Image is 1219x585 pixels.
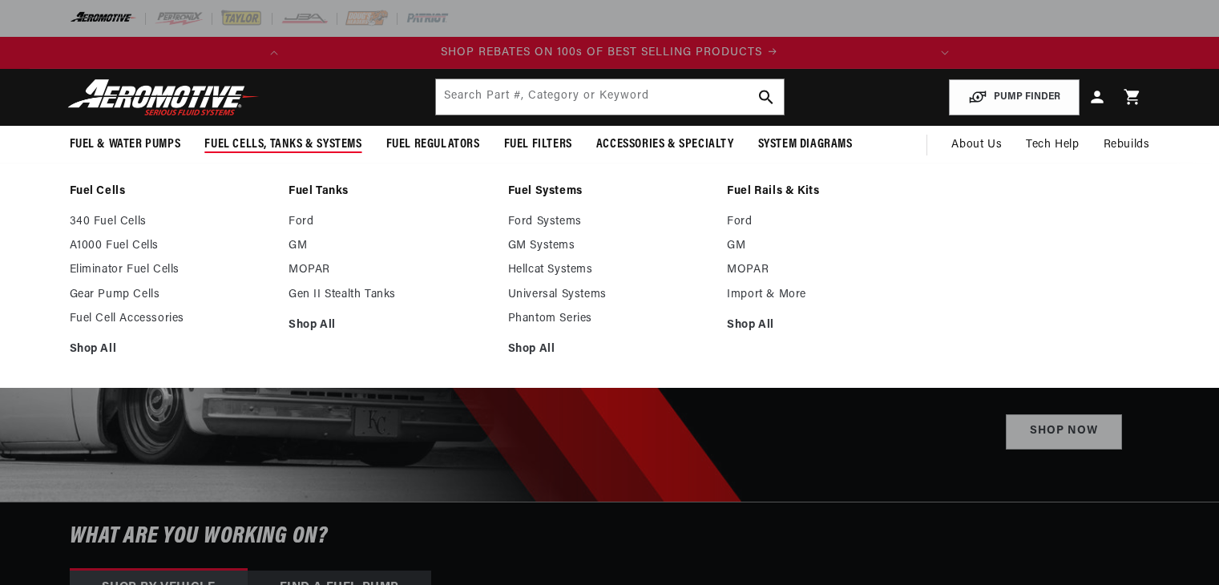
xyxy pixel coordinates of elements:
a: Ford [727,215,930,229]
summary: Fuel & Water Pumps [58,126,193,163]
img: Aeromotive [63,79,264,116]
span: Fuel & Water Pumps [70,136,181,153]
div: 1 of 2 [290,44,929,62]
a: Hellcat Systems [508,263,712,277]
a: Fuel Cell Accessories [70,312,273,326]
a: Shop All [289,318,492,333]
span: Accessories & Specialty [596,136,734,153]
a: Fuel Rails & Kits [727,184,930,199]
a: Ford [289,215,492,229]
summary: Fuel Cells, Tanks & Systems [192,126,373,163]
a: Gear Pump Cells [70,288,273,302]
input: Search by Part Number, Category or Keyword [436,79,784,115]
span: About Us [951,139,1002,151]
a: GM Systems [508,239,712,253]
button: Translation missing: en.sections.announcements.previous_announcement [258,37,290,69]
a: MOPAR [289,263,492,277]
slideshow-component: Translation missing: en.sections.announcements.announcement_bar [30,37,1190,69]
a: Universal Systems [508,288,712,302]
a: Fuel Cells [70,184,273,199]
a: About Us [939,126,1014,164]
span: System Diagrams [758,136,853,153]
h6: What are you working on? [30,502,1190,571]
summary: Fuel Filters [492,126,584,163]
a: Import & More [727,288,930,302]
a: A1000 Fuel Cells [70,239,273,253]
a: Shop All [70,342,273,357]
button: PUMP FINDER [949,79,1080,115]
a: Eliminator Fuel Cells [70,263,273,277]
a: Shop All [508,342,712,357]
a: Fuel Systems [508,184,712,199]
summary: Fuel Regulators [374,126,492,163]
summary: Accessories & Specialty [584,126,746,163]
a: Gen II Stealth Tanks [289,288,492,302]
span: Fuel Filters [504,136,572,153]
span: Tech Help [1026,136,1079,154]
a: Ford Systems [508,215,712,229]
span: Fuel Cells, Tanks & Systems [204,136,361,153]
span: Rebuilds [1104,136,1150,154]
h2: SHOP SUMMER REBATES ON BEST SELLING FUEL DELIVERY [437,230,1122,398]
a: 340 Fuel Cells [70,215,273,229]
div: Announcement [290,44,929,62]
button: Translation missing: en.sections.announcements.next_announcement [929,37,961,69]
a: Phantom Series [508,312,712,326]
a: GM [289,239,492,253]
summary: System Diagrams [746,126,865,163]
a: GM [727,239,930,253]
button: search button [749,79,784,115]
a: MOPAR [727,263,930,277]
a: Shop All [727,318,930,333]
span: SHOP REBATES ON 100s OF BEST SELLING PRODUCTS [441,46,762,58]
summary: Rebuilds [1092,126,1162,164]
summary: Tech Help [1014,126,1091,164]
a: SHOP REBATES ON 100s OF BEST SELLING PRODUCTS [290,44,929,62]
a: Fuel Tanks [289,184,492,199]
span: Fuel Regulators [386,136,480,153]
a: Shop Now [1006,414,1122,450]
